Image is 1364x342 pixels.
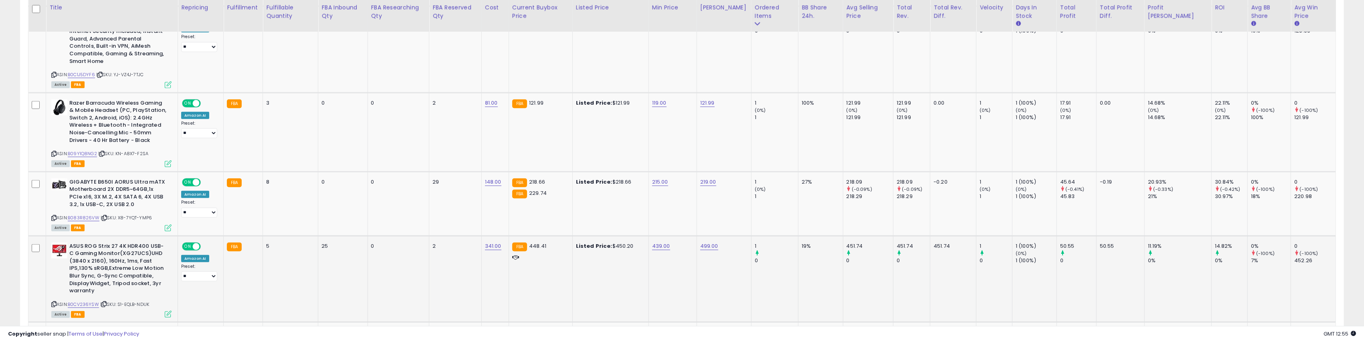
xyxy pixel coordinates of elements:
div: 17.91 [1060,99,1096,107]
div: 0% [1215,257,1247,264]
div: Preset: [181,200,217,218]
div: 452.26 [1294,257,1336,264]
div: Fulfillment [227,4,259,12]
span: All listings currently available for purchase on Amazon [51,81,70,88]
div: ASIN: [51,178,172,231]
div: 50.55 [1100,243,1138,250]
b: Listed Price: [576,99,612,107]
img: 41BDKH9ClkL._SL40_.jpg [51,99,67,115]
div: 45.83 [1060,193,1096,200]
small: FBA [512,190,527,198]
div: 5 [266,243,312,250]
small: (-0.33%) [1153,186,1173,192]
span: 218.66 [529,178,545,186]
div: 220.98 [1294,193,1336,200]
small: (0%) [897,107,908,113]
div: Total Profit [1060,4,1093,20]
div: 0% [1251,243,1291,250]
a: Privacy Policy [104,330,139,338]
span: OFF [200,100,212,107]
div: 1 [980,114,1012,121]
small: (0%) [847,107,858,113]
div: 451.74 [934,243,970,250]
a: 219.00 [700,178,716,186]
span: OFF [200,179,212,186]
div: 451.74 [847,243,893,250]
div: Total Rev. [897,4,927,20]
div: 1 (100%) [1016,193,1057,200]
b: Listed Price: [576,242,612,250]
a: Terms of Use [69,330,103,338]
div: 1 [755,99,798,107]
div: 1 (100%) [1016,257,1057,264]
a: 439.00 [652,242,670,250]
div: Preset: [181,264,217,282]
span: FBA [71,160,85,167]
div: Days In Stock [1016,4,1053,20]
div: 1 [755,114,798,121]
div: 121.99 [1294,114,1336,121]
div: 121.99 [847,99,893,107]
div: Avg BB Share [1251,4,1287,20]
div: 1 (100%) [1016,114,1057,121]
div: 22.11% [1215,114,1247,121]
div: 0 [321,178,361,186]
b: GIGABYTE B650I AORUS Ultra mATX Motherboard 2X DDR5~64GB,1x PCIe x16, 3X M.2, 4X SATA 6, 4X USB 3... [69,178,167,210]
a: B083R826VW [68,215,99,221]
div: 1 [755,243,798,250]
small: (0%) [1215,107,1226,113]
div: FBA Reserved Qty [432,4,478,20]
div: 25 [321,243,361,250]
div: 0 [980,257,1012,264]
small: (-100%) [1300,250,1318,257]
small: (-0.09%) [852,186,872,192]
div: 100% [1251,114,1291,121]
span: FBA [71,311,85,318]
div: $218.66 [576,178,643,186]
div: 0% [1251,178,1291,186]
small: (0%) [1016,186,1027,192]
span: FBA [71,81,85,88]
div: 1 [980,178,1012,186]
div: 0 [755,257,798,264]
span: | SKU: KN-A8X7-F2SA [98,150,148,157]
small: (0%) [1016,107,1027,113]
small: (-100%) [1256,250,1275,257]
div: Profit [PERSON_NAME] [1148,4,1208,20]
a: 215.00 [652,178,668,186]
div: Velocity [980,4,1009,12]
small: FBA [227,178,242,187]
small: FBA [512,178,527,187]
div: 1 (100%) [1016,99,1057,107]
a: 341.00 [485,242,501,250]
div: Preset: [181,34,217,52]
div: 7% [1251,257,1291,264]
span: ON [183,179,193,186]
div: 45.64 [1060,178,1096,186]
small: (-100%) [1256,186,1275,192]
img: 416EZs8BnHL._SL40_.jpg [51,178,67,190]
div: Avg Win Price [1294,4,1332,20]
span: All listings currently available for purchase on Amazon [51,311,70,318]
div: Ordered Items [755,4,795,20]
span: ON [183,243,193,250]
b: ASUS RT-AX5400 Dual Band WiFi 6 Extendable Router, Lifetime Internet Security Included, Instant G... [69,13,167,67]
span: All listings currently available for purchase on Amazon [51,225,70,231]
div: 1 [980,193,1012,200]
small: (0%) [755,107,766,113]
small: Avg BB Share. [1251,20,1256,28]
div: 18% [1251,193,1291,200]
div: 0 [371,99,423,107]
b: ASUS ROG Strix 27 4K HDR400 USB-C Gaming Monitor(XG27UCS)UHD (3840 x 2160), 160Hz, 1ms, Fast IPS,... [69,243,167,297]
div: 0 [1294,99,1336,107]
a: B09Y1Q8NG2 [68,150,97,157]
div: 20.93% [1148,178,1211,186]
a: 119.00 [652,99,667,107]
div: 1 [755,193,798,200]
small: FBA [227,99,242,108]
a: B0CV236YSW [68,301,99,308]
div: 2 [432,243,475,250]
span: | SKU: YJ-VZ4J-7TJC [96,71,143,78]
div: 30.84% [1215,178,1247,186]
div: 14.68% [1148,99,1211,107]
